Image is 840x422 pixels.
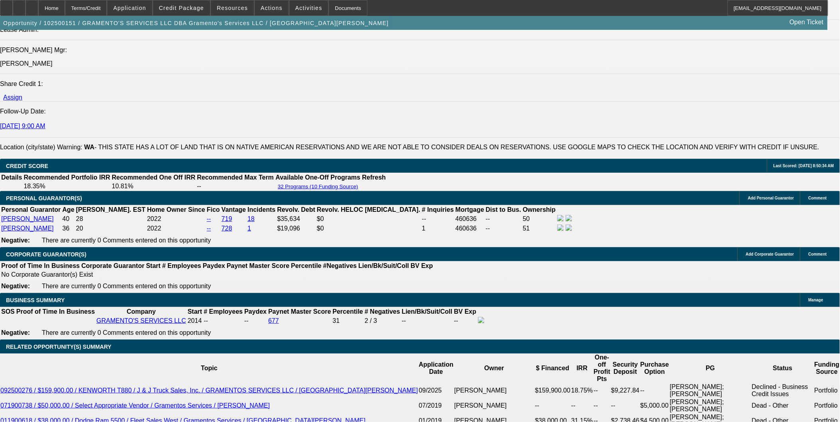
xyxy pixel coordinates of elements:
[1,215,54,222] a: [PERSON_NAME]
[571,398,593,413] td: --
[62,224,75,233] td: 36
[1,206,61,213] b: Personal Guarantor
[1,174,22,182] th: Details
[147,225,161,232] span: 2022
[0,387,418,394] a: 092500276 / $159,900.00 / KENWORTH T880 / J & J Truck Sales, Inc. / GRAMENTOS SERVICES LLC / [GEO...
[669,354,751,383] th: PG
[6,344,111,350] span: RELATED OPPORTUNITY(S) SUMMARY
[84,144,94,150] b: WA
[323,262,357,269] b: #Negatives
[454,354,535,383] th: Owner
[640,398,669,413] td: $5,000.00
[76,224,146,233] td: 20
[419,383,454,398] td: 09/2025
[197,174,274,182] th: Recommended Max Term
[454,398,535,413] td: [PERSON_NAME]
[162,262,201,269] b: # Employees
[814,354,840,383] th: Funding Source
[113,5,146,11] span: Application
[62,215,75,223] td: 40
[421,224,454,233] td: 1
[317,215,421,223] td: $0
[62,206,74,213] b: Age
[523,206,556,213] b: Ownership
[566,215,572,221] img: linkedin-icon.png
[401,316,453,325] td: --
[207,225,211,232] a: --
[411,262,433,269] b: BV Exp
[42,329,211,336] span: There are currently 0 Comments entered on this opportunity
[127,308,156,315] b: Company
[751,383,814,398] td: Declined - Business Credit Issues
[159,5,204,11] span: Credit Package
[1,329,30,336] b: Negative:
[277,206,315,213] b: Revolv. Debt
[96,317,186,324] a: GRAMENTO'S SERVICES LLC
[455,224,485,233] td: 460636
[571,354,593,383] th: IRR
[207,206,220,213] b: Fico
[268,308,331,315] b: Paynet Master Score
[23,182,110,190] td: 18.35%
[454,316,477,325] td: --
[522,215,556,223] td: 50
[248,225,251,232] a: 1
[419,354,454,383] th: Application Date
[275,174,361,182] th: Available One-Off Programs
[571,383,593,398] td: 18.75%
[773,164,834,168] span: Last Scored: [DATE] 8:50:34 AM
[146,262,160,269] b: Start
[6,297,65,303] span: BUSINESS SUMMARY
[3,94,22,101] a: Assign
[295,5,323,11] span: Activities
[478,317,484,323] img: facebook-icon.png
[204,308,243,315] b: # Employees
[365,317,400,324] div: 2 / 3
[593,383,611,398] td: --
[0,402,270,409] a: 071900738 / $50,000.00 / Select Appropriate Vendor / Gramentos Services / [PERSON_NAME]
[748,196,794,200] span: Add Personal Guarantor
[640,354,669,383] th: Purchase Option
[211,0,254,16] button: Resources
[107,0,152,16] button: Application
[277,224,316,233] td: $19,096
[640,383,669,398] td: --
[16,308,95,316] th: Proof of Time In Business
[6,251,87,258] span: CORPORATE GUARANTOR(S)
[751,398,814,413] td: Dead - Other
[566,225,572,231] img: linkedin-icon.png
[1,262,80,270] th: Proof of Time In Business
[486,224,522,233] td: --
[76,206,146,213] b: [PERSON_NAME]. EST
[81,262,144,269] b: Corporate Guarantor
[277,215,316,223] td: $35,634
[809,252,827,256] span: Comment
[332,317,363,324] div: 31
[255,0,289,16] button: Actions
[227,262,289,269] b: Paynet Master Score
[317,224,421,233] td: $0
[402,308,452,315] b: Lien/Bk/Suit/Coll
[358,262,409,269] b: Lien/Bk/Suit/Coll
[669,398,751,413] td: [PERSON_NAME]; [PERSON_NAME]
[419,398,454,413] td: 07/2019
[248,215,255,222] a: 18
[6,195,82,201] span: PERSONAL GUARANTOR(S)
[6,163,48,169] span: CREDIT SCORE
[1,271,437,279] td: No Corporate Guarantor(s) Exist
[669,383,751,398] td: [PERSON_NAME]; [PERSON_NAME]
[611,354,640,383] th: Security Deposit
[557,215,564,221] img: facebook-icon.png
[1,308,15,316] th: SOS
[454,383,535,398] td: [PERSON_NAME]
[244,308,267,315] b: Paydex
[217,5,248,11] span: Resources
[535,354,571,383] th: $ Financed
[456,206,484,213] b: Mortgage
[244,316,267,325] td: --
[291,262,321,269] b: Percentile
[814,383,840,398] td: Portfolio
[421,215,454,223] td: --
[197,182,274,190] td: --
[522,224,556,233] td: 51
